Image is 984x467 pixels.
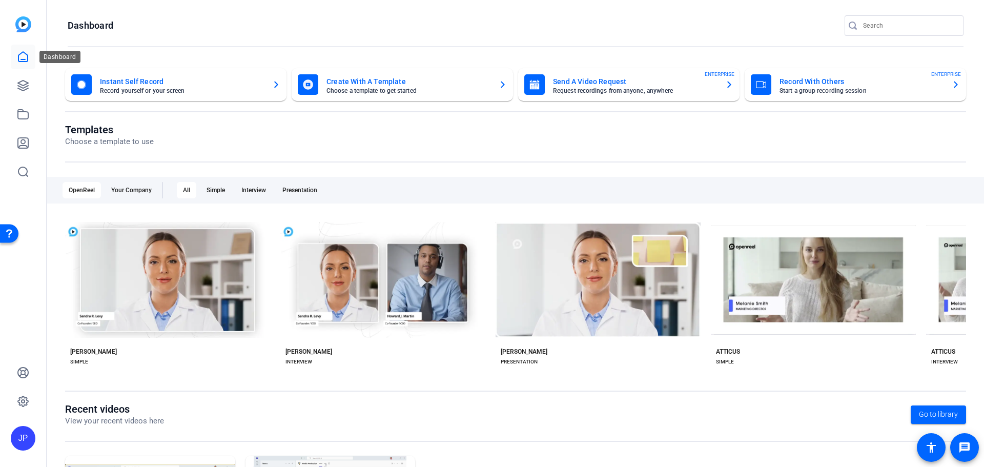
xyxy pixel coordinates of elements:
[958,441,971,454] mat-icon: message
[919,409,958,420] span: Go to library
[553,75,717,88] mat-card-title: Send A Video Request
[65,124,154,136] h1: Templates
[705,70,734,78] span: ENTERPRISE
[292,68,513,101] button: Create With A TemplateChoose a template to get started
[63,182,101,198] div: OpenReel
[501,358,538,366] div: PRESENTATION
[285,348,332,356] div: [PERSON_NAME]
[863,19,955,32] input: Search
[285,358,312,366] div: INTERVIEW
[745,68,966,101] button: Record With OthersStart a group recording sessionENTERPRISE
[68,19,113,32] h1: Dashboard
[911,405,966,424] a: Go to library
[925,441,937,454] mat-icon: accessibility
[780,88,944,94] mat-card-subtitle: Start a group recording session
[780,75,944,88] mat-card-title: Record With Others
[931,70,961,78] span: ENTERPRISE
[931,358,958,366] div: INTERVIEW
[65,68,286,101] button: Instant Self RecordRecord yourself or your screen
[501,348,547,356] div: [PERSON_NAME]
[70,358,88,366] div: SIMPLE
[326,75,490,88] mat-card-title: Create With A Template
[235,182,272,198] div: Interview
[276,182,323,198] div: Presentation
[716,358,734,366] div: SIMPLE
[65,403,164,415] h1: Recent videos
[518,68,740,101] button: Send A Video RequestRequest recordings from anyone, anywhereENTERPRISE
[931,348,955,356] div: ATTICUS
[39,51,80,63] div: Dashboard
[326,88,490,94] mat-card-subtitle: Choose a template to get started
[100,75,264,88] mat-card-title: Instant Self Record
[177,182,196,198] div: All
[553,88,717,94] mat-card-subtitle: Request recordings from anyone, anywhere
[200,182,231,198] div: Simple
[70,348,117,356] div: [PERSON_NAME]
[65,136,154,148] p: Choose a template to use
[105,182,158,198] div: Your Company
[716,348,740,356] div: ATTICUS
[11,426,35,451] div: JP
[100,88,264,94] mat-card-subtitle: Record yourself or your screen
[65,415,164,427] p: View your recent videos here
[15,16,31,32] img: blue-gradient.svg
